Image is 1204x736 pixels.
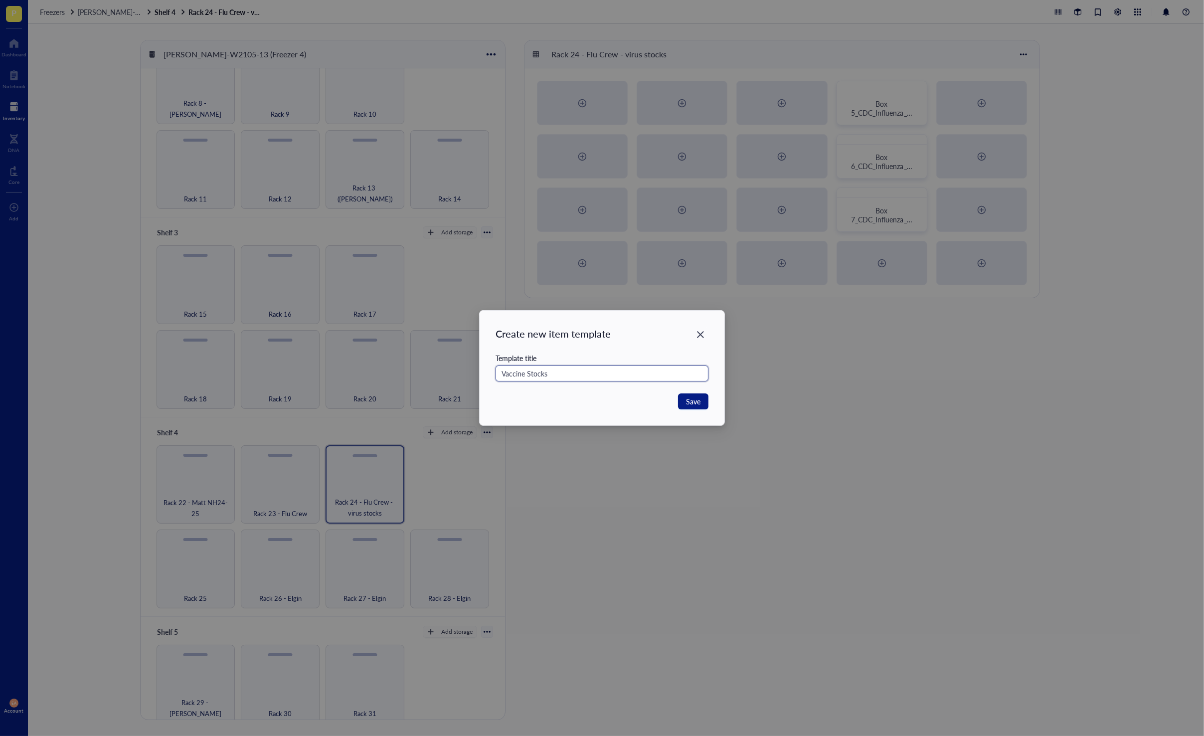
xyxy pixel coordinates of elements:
div: Create new item template [496,327,708,341]
button: Close [692,327,708,343]
span: Save [686,396,700,407]
span: Close [692,329,708,341]
div: Template title [496,353,708,364]
button: Save [678,393,708,409]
